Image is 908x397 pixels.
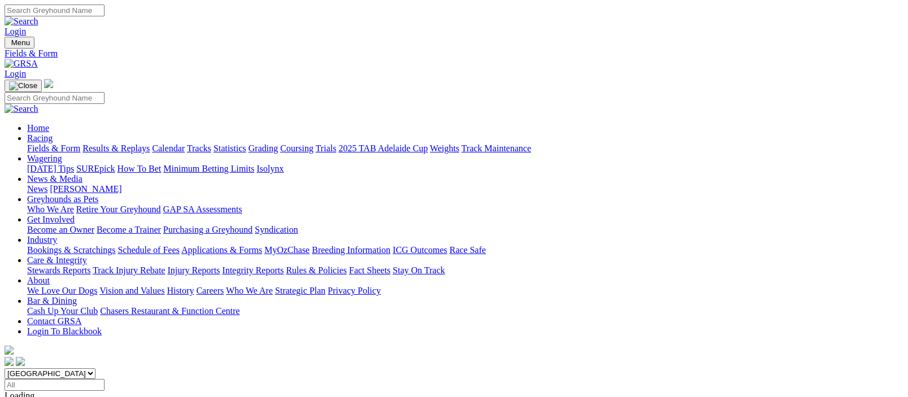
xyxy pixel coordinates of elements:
[27,306,903,316] div: Bar & Dining
[222,265,284,275] a: Integrity Reports
[393,265,445,275] a: Stay On Track
[214,143,246,153] a: Statistics
[27,215,75,224] a: Get Involved
[118,164,162,173] a: How To Bet
[27,164,74,173] a: [DATE] Tips
[187,143,211,153] a: Tracks
[5,357,14,366] img: facebook.svg
[449,245,485,255] a: Race Safe
[393,245,447,255] a: ICG Outcomes
[264,245,310,255] a: MyOzChase
[27,154,62,163] a: Wagering
[349,265,390,275] a: Fact Sheets
[76,204,161,214] a: Retire Your Greyhound
[97,225,161,234] a: Become a Trainer
[5,379,105,391] input: Select date
[163,164,254,173] a: Minimum Betting Limits
[9,81,37,90] img: Close
[27,204,74,214] a: Who We Are
[27,184,47,194] a: News
[163,204,242,214] a: GAP SA Assessments
[5,49,903,59] a: Fields & Form
[27,174,82,184] a: News & Media
[5,37,34,49] button: Toggle navigation
[163,225,253,234] a: Purchasing a Greyhound
[5,5,105,16] input: Search
[249,143,278,153] a: Grading
[27,184,903,194] div: News & Media
[315,143,336,153] a: Trials
[167,286,194,295] a: History
[27,225,903,235] div: Get Involved
[27,296,77,306] a: Bar & Dining
[255,225,298,234] a: Syndication
[82,143,150,153] a: Results & Replays
[27,133,53,143] a: Racing
[44,79,53,88] img: logo-grsa-white.png
[27,143,903,154] div: Racing
[27,265,903,276] div: Care & Integrity
[226,286,273,295] a: Who We Are
[27,245,115,255] a: Bookings & Scratchings
[27,225,94,234] a: Become an Owner
[27,265,90,275] a: Stewards Reports
[11,38,30,47] span: Menu
[257,164,284,173] a: Isolynx
[27,204,903,215] div: Greyhounds as Pets
[430,143,459,153] a: Weights
[27,255,87,265] a: Care & Integrity
[27,306,98,316] a: Cash Up Your Club
[118,245,179,255] a: Schedule of Fees
[462,143,531,153] a: Track Maintenance
[5,16,38,27] img: Search
[5,92,105,104] input: Search
[16,357,25,366] img: twitter.svg
[152,143,185,153] a: Calendar
[181,245,262,255] a: Applications & Forms
[27,276,50,285] a: About
[280,143,314,153] a: Coursing
[312,245,390,255] a: Breeding Information
[27,143,80,153] a: Fields & Form
[5,346,14,355] img: logo-grsa-white.png
[27,286,903,296] div: About
[338,143,428,153] a: 2025 TAB Adelaide Cup
[5,69,26,78] a: Login
[27,194,98,204] a: Greyhounds as Pets
[50,184,121,194] a: [PERSON_NAME]
[27,286,97,295] a: We Love Our Dogs
[76,164,115,173] a: SUREpick
[5,104,38,114] img: Search
[275,286,325,295] a: Strategic Plan
[5,59,38,69] img: GRSA
[5,27,26,36] a: Login
[27,235,57,245] a: Industry
[328,286,381,295] a: Privacy Policy
[286,265,347,275] a: Rules & Policies
[100,306,240,316] a: Chasers Restaurant & Function Centre
[27,164,903,174] div: Wagering
[196,286,224,295] a: Careers
[93,265,165,275] a: Track Injury Rebate
[27,326,102,336] a: Login To Blackbook
[27,245,903,255] div: Industry
[27,123,49,133] a: Home
[27,316,81,326] a: Contact GRSA
[99,286,164,295] a: Vision and Values
[167,265,220,275] a: Injury Reports
[5,80,42,92] button: Toggle navigation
